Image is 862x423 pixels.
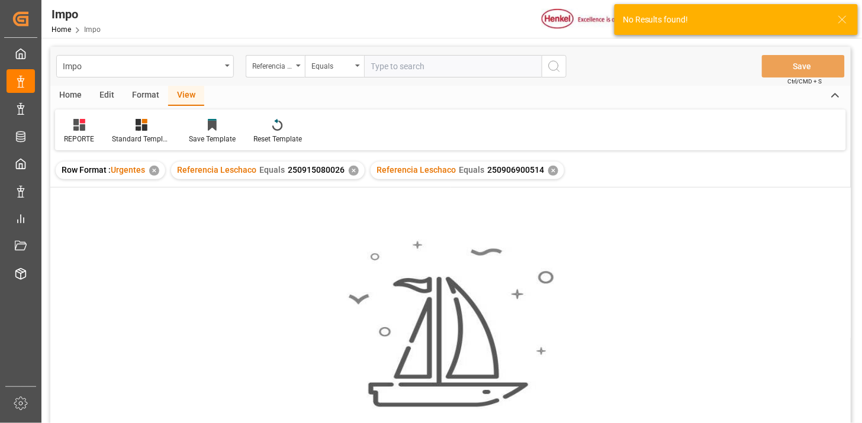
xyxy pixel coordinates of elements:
[305,55,364,78] button: open menu
[623,14,826,26] div: No Results found!
[349,166,359,176] div: ✕
[311,58,352,72] div: Equals
[487,165,544,175] span: 250906900514
[364,55,542,78] input: Type to search
[168,86,204,106] div: View
[189,134,236,144] div: Save Template
[347,240,554,409] img: smooth_sailing.jpeg
[52,25,71,34] a: Home
[111,165,145,175] span: Urgentes
[288,165,345,175] span: 250915080026
[762,55,845,78] button: Save
[56,55,234,78] button: open menu
[246,55,305,78] button: open menu
[377,165,456,175] span: Referencia Leschaco
[253,134,302,144] div: Reset Template
[459,165,484,175] span: Equals
[788,77,822,86] span: Ctrl/CMD + S
[259,165,285,175] span: Equals
[63,58,221,73] div: Impo
[112,134,171,144] div: Standard Templates
[149,166,159,176] div: ✕
[52,5,101,23] div: Impo
[123,86,168,106] div: Format
[50,86,91,106] div: Home
[91,86,123,106] div: Edit
[62,165,111,175] span: Row Format :
[542,9,641,30] img: Henkel%20logo.jpg_1689854090.jpg
[64,134,94,144] div: REPORTE
[177,165,256,175] span: Referencia Leschaco
[542,55,567,78] button: search button
[548,166,558,176] div: ✕
[252,58,292,72] div: Referencia Leschaco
